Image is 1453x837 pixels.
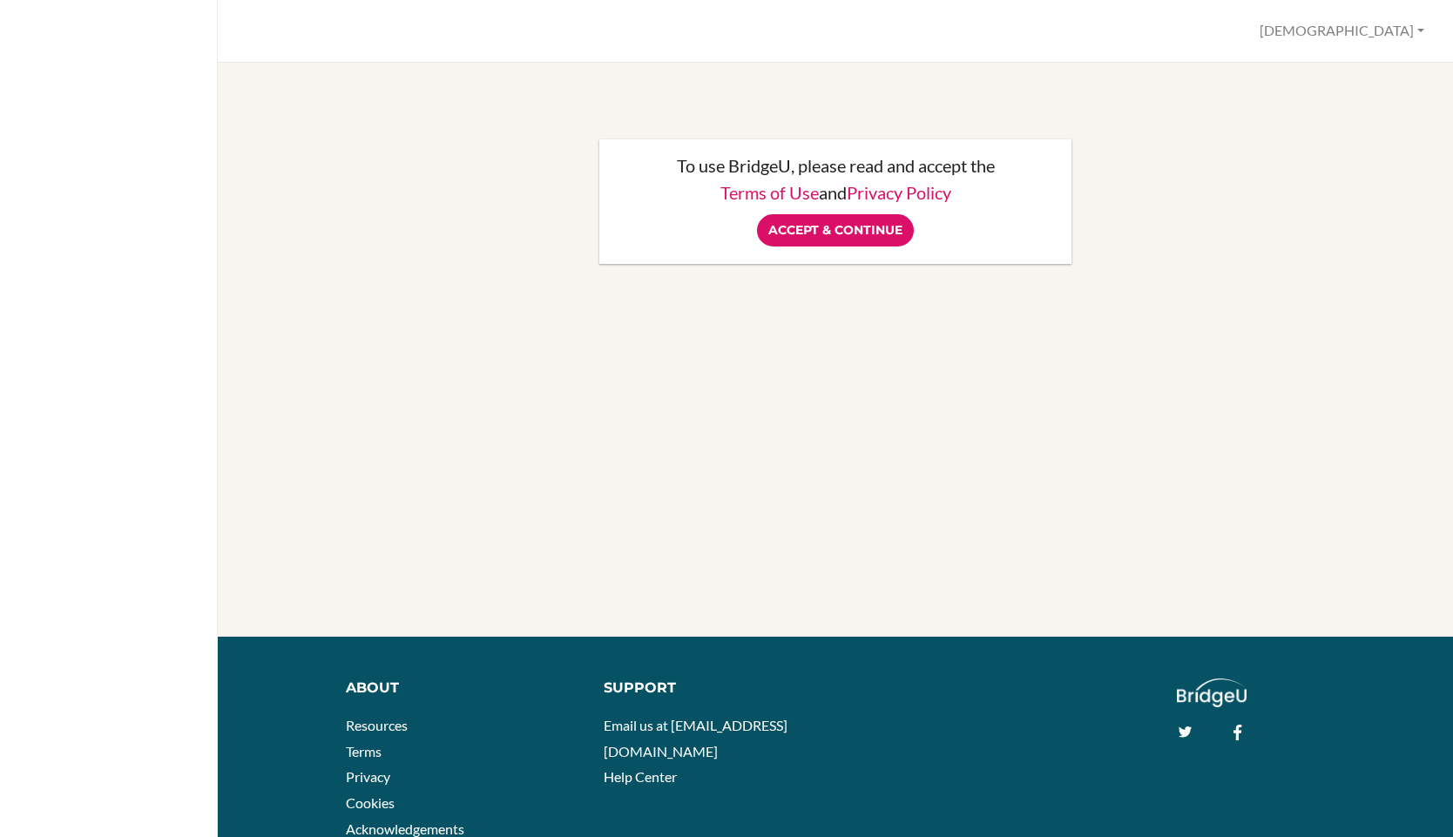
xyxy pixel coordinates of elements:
a: Acknowledgements [346,820,464,837]
p: To use BridgeU, please read and accept the [617,157,1055,174]
a: Cookies [346,794,395,811]
div: Support [604,678,821,699]
a: Terms of Use [720,182,819,203]
img: logo_white@2x-f4f0deed5e89b7ecb1c2cc34c3e3d731f90f0f143d5ea2071677605dd97b5244.png [1177,678,1247,707]
a: Privacy Policy [847,182,951,203]
a: Terms [346,743,382,759]
a: Resources [346,717,408,733]
p: and [617,184,1055,201]
a: Email us at [EMAIL_ADDRESS][DOMAIN_NAME] [604,717,787,759]
div: About [346,678,578,699]
a: Privacy [346,768,390,785]
button: [DEMOGRAPHIC_DATA] [1252,15,1432,47]
input: Accept & Continue [757,214,914,246]
a: Help Center [604,768,677,785]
